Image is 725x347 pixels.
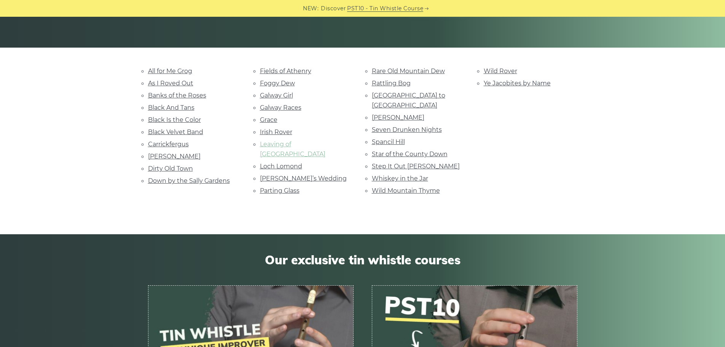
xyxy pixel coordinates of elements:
[260,116,277,123] a: Grace
[372,67,445,75] a: Rare Old Mountain Dew
[148,165,193,172] a: Dirty Old Town
[148,67,192,75] a: All for Me Grog
[260,92,293,99] a: Galway Girl
[148,153,201,160] a: [PERSON_NAME]
[347,4,423,13] a: PST10 - Tin Whistle Course
[260,141,325,158] a: Leaving of [GEOGRAPHIC_DATA]
[148,116,201,123] a: Black Is the Color
[260,128,292,136] a: Irish Rover
[484,80,551,87] a: Ye Jacobites by Name
[372,138,405,146] a: Spancil Hill
[484,67,517,75] a: Wild Rover
[372,187,440,194] a: Wild Mountain Thyme
[372,80,411,87] a: Rattling Bog
[372,163,460,170] a: Step It Out [PERSON_NAME]
[372,92,445,109] a: [GEOGRAPHIC_DATA] to [GEOGRAPHIC_DATA]
[148,128,203,136] a: Black Velvet Band
[260,80,295,87] a: Foggy Dew
[260,175,347,182] a: [PERSON_NAME]’s Wedding
[260,187,300,194] a: Parting Glass
[260,104,301,111] a: Galway Races
[372,114,424,121] a: [PERSON_NAME]
[148,92,206,99] a: Banks of the Roses
[260,67,311,75] a: Fields of Athenry
[372,126,442,133] a: Seven Drunken Nights
[372,150,448,158] a: Star of the County Down
[303,4,319,13] span: NEW:
[148,253,577,267] span: Our exclusive tin whistle courses
[260,163,302,170] a: Loch Lomond
[372,175,428,182] a: Whiskey in the Jar
[148,141,189,148] a: Carrickfergus
[148,104,194,111] a: Black And Tans
[148,177,230,184] a: Down by the Sally Gardens
[321,4,346,13] span: Discover
[148,80,193,87] a: As I Roved Out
